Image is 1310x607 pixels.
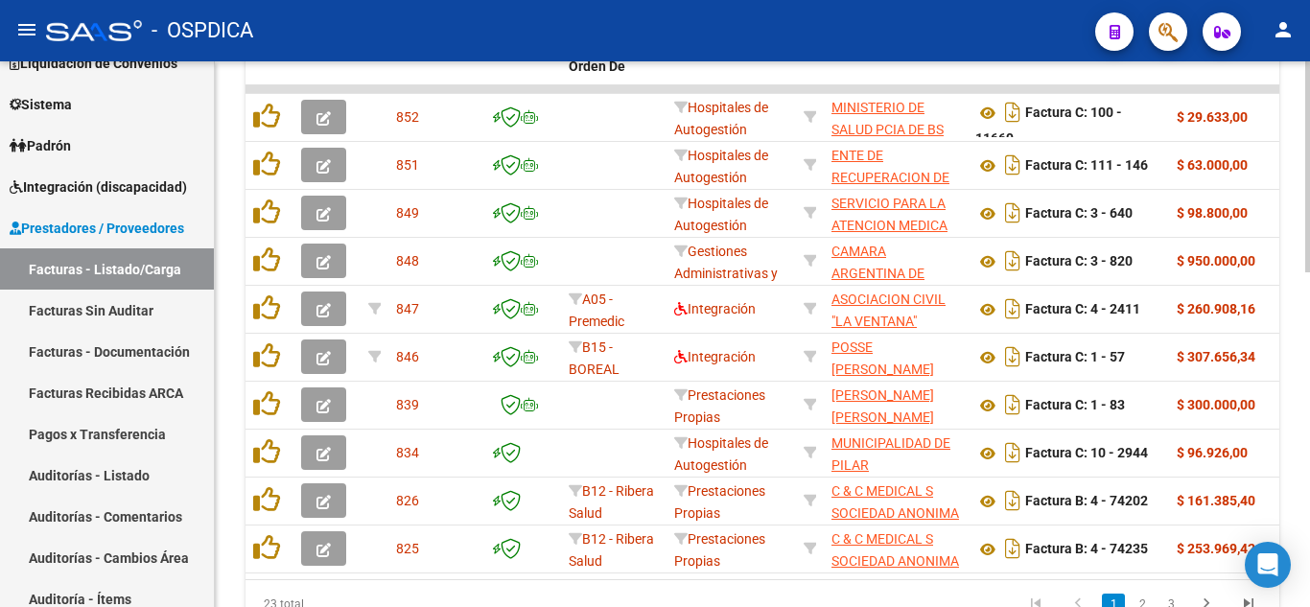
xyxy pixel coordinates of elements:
[831,292,946,329] span: ASOCIACION CIVIL "LA VENTANA"
[1177,157,1248,173] strong: $ 63.000,00
[975,105,1122,147] strong: Factura C: 100 - 11669
[1025,398,1125,413] strong: Factura C: 1 - 83
[674,148,768,185] span: Hospitales de Autogestión
[831,145,960,185] div: 30718615700
[396,157,419,173] span: 851
[1025,542,1148,557] strong: Factura B: 4 - 74235
[10,218,184,239] span: Prestadores / Proveedores
[569,339,620,377] span: B15 - BOREAL
[1177,349,1255,364] strong: $ 307.656,34
[1000,485,1025,516] i: Descargar documento
[152,10,253,52] span: - OSPDICA
[396,541,419,556] span: 825
[396,349,419,364] span: 846
[10,135,71,156] span: Padrón
[1177,301,1255,316] strong: $ 260.908,16
[1025,302,1140,317] strong: Factura C: 4 - 2411
[10,53,177,74] span: Liquidación de Convenios
[1177,445,1248,460] strong: $ 96.926,00
[1000,389,1025,420] i: Descargar documento
[1025,254,1133,269] strong: Factura C: 3 - 820
[831,528,960,569] div: 30707174702
[674,100,768,137] span: Hospitales de Autogestión
[10,94,72,115] span: Sistema
[396,397,419,412] span: 839
[831,289,960,329] div: 33708036299
[831,193,960,233] div: 30674963102
[674,196,768,233] span: Hospitales de Autogestión
[569,36,641,74] span: Facturado x Orden De
[569,292,624,329] span: A05 - Premedic
[1245,542,1291,588] div: Open Intercom Messenger
[1000,198,1025,228] i: Descargar documento
[1177,493,1255,508] strong: $ 161.385,40
[968,24,1169,108] datatable-header-cell: CPBT
[396,301,419,316] span: 847
[667,24,796,108] datatable-header-cell: Area
[674,387,765,425] span: Prestaciones Propias
[1000,150,1025,180] i: Descargar documento
[1000,533,1025,564] i: Descargar documento
[831,339,934,377] span: POSSE [PERSON_NAME]
[396,205,419,221] span: 849
[674,435,768,473] span: Hospitales de Autogestión
[1177,205,1248,221] strong: $ 98.800,00
[569,483,654,521] span: B12 - Ribera Salud
[674,244,778,303] span: Gestiones Administrativas y Otros
[831,244,957,346] span: CAMARA ARGENTINA DE DESARROLLADORES DE SOFTWARE INDEPENDIENTES
[396,445,419,460] span: 834
[674,531,765,569] span: Prestaciones Propias
[1177,109,1248,125] strong: $ 29.633,00
[831,97,960,137] div: 30626983398
[396,493,419,508] span: 826
[1025,158,1148,174] strong: Factura C: 111 - 146
[1000,245,1025,276] i: Descargar documento
[831,385,960,425] div: 27310707592
[824,24,968,108] datatable-header-cell: Razón Social
[396,253,419,268] span: 848
[1025,446,1148,461] strong: Factura C: 10 - 2944
[1177,541,1255,556] strong: $ 253.969,42
[674,483,765,521] span: Prestaciones Propias
[1272,18,1295,41] mat-icon: person
[831,337,960,377] div: 27387417295
[569,531,654,569] span: B12 - Ribera Salud
[1000,293,1025,324] i: Descargar documento
[1169,24,1284,108] datatable-header-cell: Monto
[674,301,756,316] span: Integración
[396,109,419,125] span: 852
[484,24,561,108] datatable-header-cell: CAE
[831,100,944,159] span: MINISTERIO DE SALUD PCIA DE BS AS
[831,435,950,473] span: MUNICIPALIDAD DE PILAR
[388,24,484,108] datatable-header-cell: ID
[10,176,187,198] span: Integración (discapacidad)
[831,531,959,569] span: C & C MEDICAL S SOCIEDAD ANONIMA
[1000,97,1025,128] i: Descargar documento
[1177,253,1255,268] strong: $ 950.000,00
[831,483,959,521] span: C & C MEDICAL S SOCIEDAD ANONIMA
[831,148,949,294] span: ENTE DE RECUPERACION DE FONDOS PARA EL FORTALECIMIENTO DEL SISTEMA DE [PERSON_NAME] (REFORSAL) O.
[15,18,38,41] mat-icon: menu
[1025,350,1125,365] strong: Factura C: 1 - 57
[1025,206,1133,222] strong: Factura C: 3 - 640
[1000,341,1025,372] i: Descargar documento
[561,24,667,108] datatable-header-cell: Facturado x Orden De
[831,196,961,320] span: SERVICIO PARA LA ATENCION MEDICA DE LA COMUNIDAD DE [GEOGRAPHIC_DATA] [PERSON_NAME]
[1025,494,1148,509] strong: Factura B: 4 - 74202
[1177,397,1255,412] strong: $ 300.000,00
[831,387,934,425] span: [PERSON_NAME] [PERSON_NAME]
[1000,437,1025,468] i: Descargar documento
[831,480,960,521] div: 30707174702
[674,349,756,364] span: Integración
[831,432,960,473] div: 30999005825
[831,241,960,281] div: 30716109972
